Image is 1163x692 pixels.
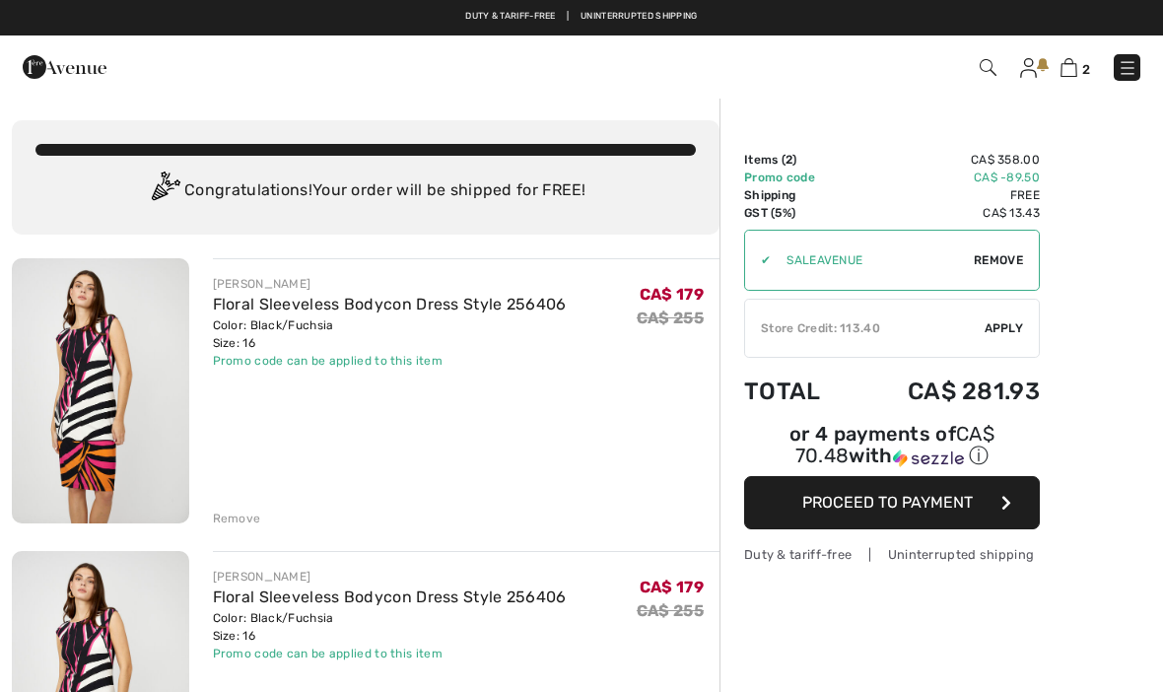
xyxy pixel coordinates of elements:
td: CA$ 13.43 [853,204,1040,222]
span: 2 [786,153,792,167]
td: Shipping [744,186,853,204]
img: Sezzle [893,450,964,467]
a: Floral Sleeveless Bodycon Dress Style 256406 [213,295,567,313]
div: Congratulations! Your order will be shipped for FREE! [35,172,696,211]
td: CA$ 281.93 [853,358,1040,425]
td: Items ( ) [744,151,853,169]
div: Color: Black/Fuchsia Size: 16 [213,316,567,352]
a: Floral Sleeveless Bodycon Dress Style 256406 [213,588,567,606]
img: Search [980,59,996,76]
img: Shopping Bag [1060,58,1077,77]
a: 2 [1060,55,1090,79]
s: CA$ 255 [637,309,704,327]
td: CA$ -89.50 [853,169,1040,186]
div: [PERSON_NAME] [213,275,567,293]
td: Free [853,186,1040,204]
a: 1ère Avenue [23,56,106,75]
span: Remove [974,251,1023,269]
div: Remove [213,510,261,527]
img: My Info [1020,58,1037,78]
div: Duty & tariff-free | Uninterrupted shipping [744,545,1040,564]
img: Congratulation2.svg [145,172,184,211]
span: CA$ 179 [640,578,704,596]
img: Menu [1118,58,1137,78]
button: Proceed to Payment [744,476,1040,529]
span: Apply [985,319,1024,337]
span: Proceed to Payment [802,493,973,512]
div: Color: Black/Fuchsia Size: 16 [213,609,567,645]
td: CA$ 358.00 [853,151,1040,169]
div: Promo code can be applied to this item [213,352,567,370]
img: 1ère Avenue [23,47,106,87]
div: ✔ [745,251,771,269]
span: CA$ 70.48 [795,422,994,467]
span: 2 [1082,62,1090,77]
img: Floral Sleeveless Bodycon Dress Style 256406 [12,258,189,523]
s: CA$ 255 [637,601,704,620]
td: Total [744,358,853,425]
div: [PERSON_NAME] [213,568,567,586]
span: CA$ 179 [640,285,704,304]
div: Promo code can be applied to this item [213,645,567,662]
div: or 4 payments ofCA$ 70.48withSezzle Click to learn more about Sezzle [744,425,1040,476]
td: GST (5%) [744,204,853,222]
td: Promo code [744,169,853,186]
div: or 4 payments of with [744,425,1040,469]
input: Promo code [771,231,974,290]
div: Store Credit: 113.40 [745,319,985,337]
